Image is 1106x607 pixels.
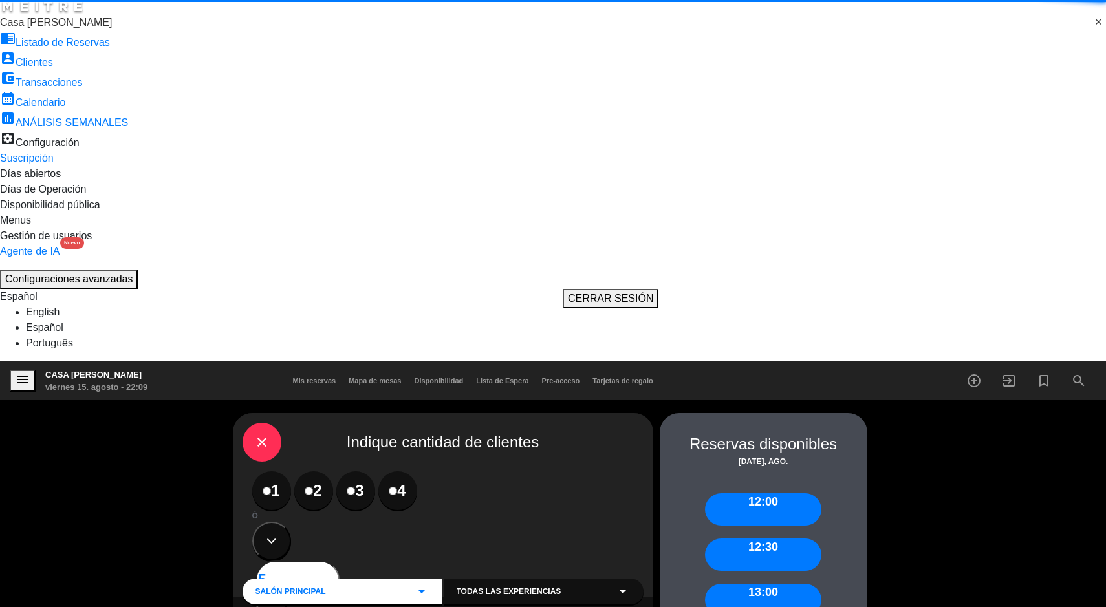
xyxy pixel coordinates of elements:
div: Indique cantidad de clientes [243,423,644,462]
a: Português [26,337,73,348]
input: 1 [263,487,271,495]
label: 4 [378,471,417,510]
i: menu [15,372,30,387]
button: CERRAR SESIÓN [563,289,658,308]
span: Tarjetas de regalo [586,377,659,385]
label: 2 [294,471,333,510]
span: Pre-acceso [536,377,587,385]
span: Clear all [1095,15,1106,30]
input: 4 [389,487,397,495]
div: ó [252,510,634,522]
input: 2 [305,487,313,495]
label: 3 [336,471,375,510]
input: 3 [347,487,355,495]
div: Reservas disponibles [660,432,867,456]
i: arrow_drop_down [615,584,631,599]
span: Mis reservas [287,377,343,385]
i: add_circle_outline [966,373,982,389]
span: Mapa de mesas [342,377,407,385]
button: menu [10,370,36,392]
div: 12:00 [705,493,821,526]
div: Casa [PERSON_NAME] [45,368,147,381]
i: exit_to_app [1001,373,1017,389]
span: Disponibilidad [408,377,470,385]
div: viernes 15. agosto - 22:09 [45,381,147,394]
i: turned_in_not [1036,373,1052,389]
div: 12:30 [705,538,821,571]
div: [DATE], ago. [660,456,867,467]
div: Nuevo [60,237,83,249]
a: English [26,306,60,317]
span: Todas las experiencias [457,586,561,597]
span: Salón Principal [255,586,326,597]
i: close [254,434,270,450]
a: Español [26,322,63,333]
label: 1 [252,471,291,510]
i: arrow_drop_down [414,584,429,599]
i: search [1071,373,1087,389]
span: Lista de Espera [470,377,535,385]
